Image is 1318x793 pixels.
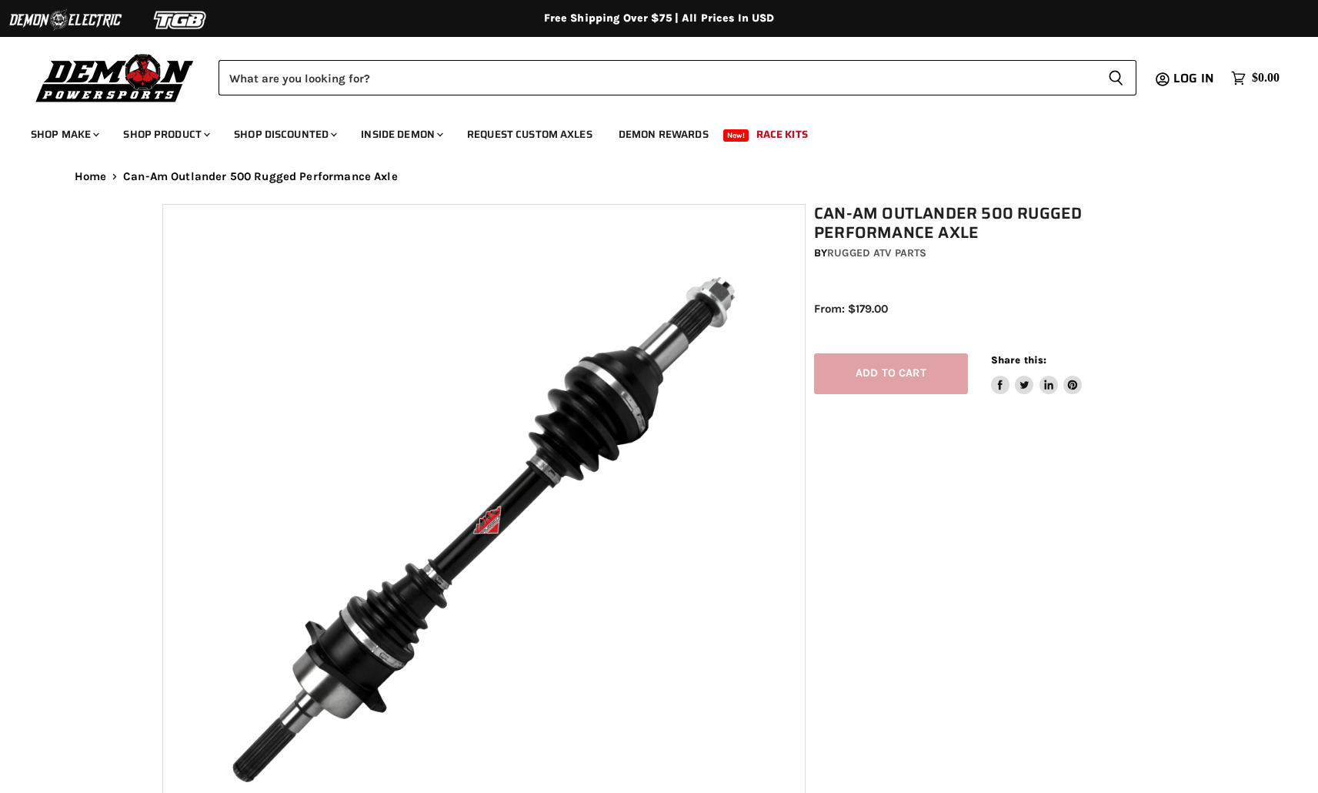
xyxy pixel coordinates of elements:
a: Shop Product [112,119,219,150]
ul: Main menu [19,112,1276,150]
img: Demon Electric Logo 2 [8,5,123,35]
nav: Breadcrumbs [44,170,1275,183]
a: Home [75,170,107,183]
div: Free Shipping Over $75 | All Prices In USD [44,12,1275,25]
a: Log in [1166,72,1223,85]
span: $0.00 [1252,71,1280,85]
a: Demon Rewards [607,119,720,150]
a: Inside Demon [349,119,452,150]
img: TGB Logo 2 [123,5,239,35]
form: Product [219,60,1136,95]
span: New! [723,129,749,142]
aside: Share this: [991,353,1083,394]
a: Race Kits [745,119,819,150]
span: Can-Am Outlander 500 Rugged Performance Axle [123,170,398,183]
a: Rugged ATV Parts [827,246,926,259]
a: Shop Make [19,119,108,150]
span: Share this: [991,354,1046,366]
span: Log in [1173,69,1214,88]
a: $0.00 [1223,67,1287,89]
a: Request Custom Axles [455,119,604,150]
span: From: $179.00 [814,302,888,316]
h1: Can-Am Outlander 500 Rugged Performance Axle [814,204,1165,243]
img: Demon Powersports [31,50,199,105]
div: by [814,245,1165,262]
a: Shop Discounted [222,119,346,150]
input: Search [219,60,1096,95]
button: Search [1096,60,1136,95]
